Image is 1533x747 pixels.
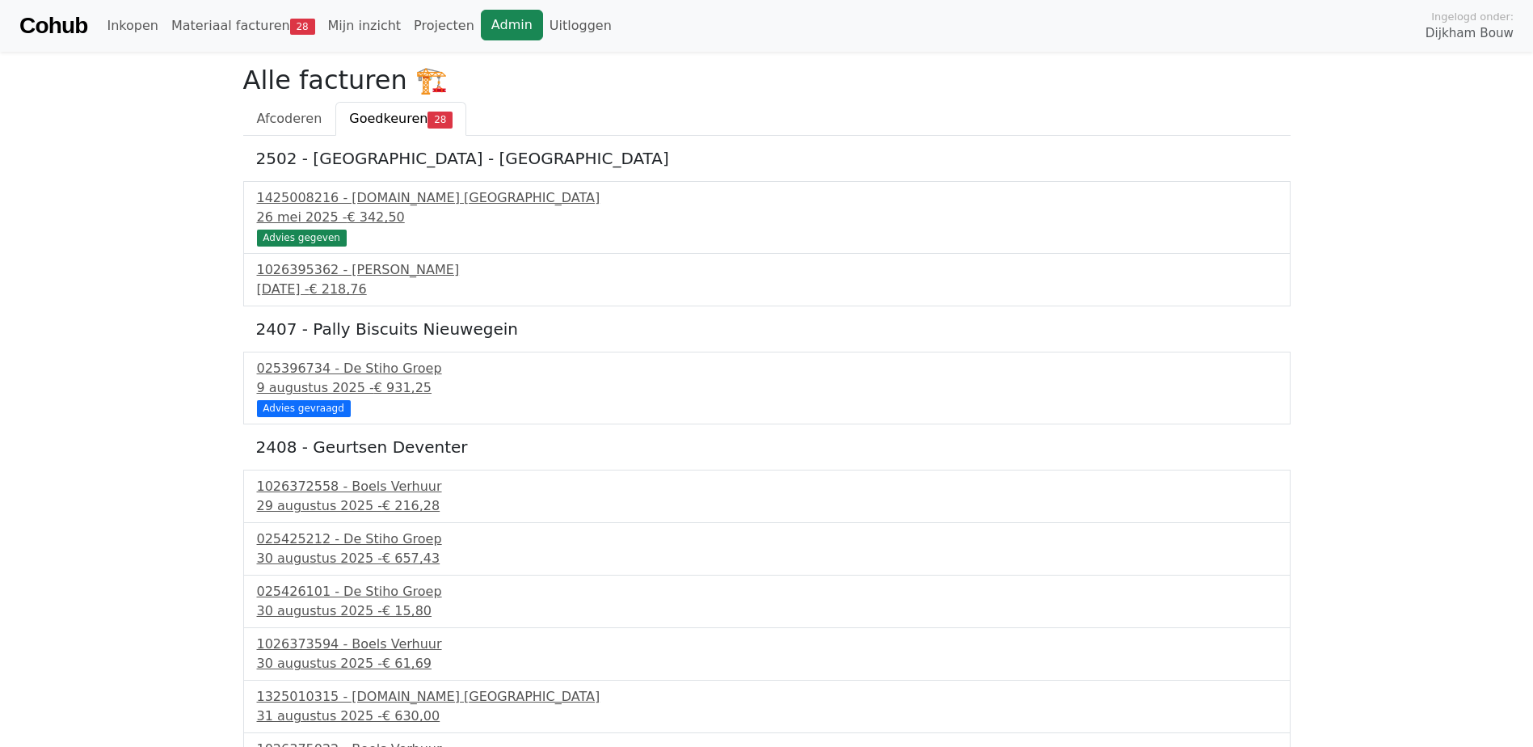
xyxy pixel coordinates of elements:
[407,10,481,42] a: Projecten
[257,530,1277,549] div: 025425212 - De Stiho Groep
[257,635,1277,673] a: 1026373594 - Boels Verhuur30 augustus 2025 -€ 61,69
[257,230,347,246] div: Advies gegeven
[257,687,1277,726] a: 1325010315 - [DOMAIN_NAME] [GEOGRAPHIC_DATA]31 augustus 2025 -€ 630,00
[256,437,1278,457] h5: 2408 - Geurtsen Deventer
[335,102,466,136] a: Goedkeuren28
[257,687,1277,707] div: 1325010315 - [DOMAIN_NAME] [GEOGRAPHIC_DATA]
[257,260,1277,280] div: 1026395362 - [PERSON_NAME]
[257,359,1277,415] a: 025396734 - De Stiho Groep9 augustus 2025 -€ 931,25 Advies gevraagd
[257,208,1277,227] div: 26 mei 2025 -
[257,260,1277,299] a: 1026395362 - [PERSON_NAME][DATE] -€ 218,76
[257,549,1277,568] div: 30 augustus 2025 -
[257,582,1277,601] div: 025426101 - De Stiho Groep
[257,280,1277,299] div: [DATE] -
[290,19,315,35] span: 28
[100,10,164,42] a: Inkopen
[256,319,1278,339] h5: 2407 - Pally Biscuits Nieuwegein
[309,281,366,297] span: € 218,76
[257,530,1277,568] a: 025425212 - De Stiho Groep30 augustus 2025 -€ 657,43
[1431,9,1514,24] span: Ingelogd onder:
[257,582,1277,621] a: 025426101 - De Stiho Groep30 augustus 2025 -€ 15,80
[257,635,1277,654] div: 1026373594 - Boels Verhuur
[257,496,1277,516] div: 29 augustus 2025 -
[257,477,1277,496] div: 1026372558 - Boels Verhuur
[257,400,351,416] div: Advies gevraagd
[543,10,618,42] a: Uitloggen
[382,603,432,618] span: € 15,80
[257,707,1277,726] div: 31 augustus 2025 -
[382,551,440,566] span: € 657,43
[1426,24,1514,43] span: Dijkham Bouw
[165,10,322,42] a: Materiaal facturen28
[243,65,1291,95] h2: Alle facturen 🏗️
[257,601,1277,621] div: 30 augustus 2025 -
[382,656,432,671] span: € 61,69
[322,10,408,42] a: Mijn inzicht
[257,188,1277,208] div: 1425008216 - [DOMAIN_NAME] [GEOGRAPHIC_DATA]
[427,112,453,128] span: 28
[257,378,1277,398] div: 9 augustus 2025 -
[19,6,87,45] a: Cohub
[374,380,432,395] span: € 931,25
[257,111,322,126] span: Afcoderen
[243,102,336,136] a: Afcoderen
[382,708,440,724] span: € 630,00
[257,477,1277,516] a: 1026372558 - Boels Verhuur29 augustus 2025 -€ 216,28
[257,654,1277,673] div: 30 augustus 2025 -
[256,149,1278,168] h5: 2502 - [GEOGRAPHIC_DATA] - [GEOGRAPHIC_DATA]
[382,498,440,513] span: € 216,28
[257,188,1277,244] a: 1425008216 - [DOMAIN_NAME] [GEOGRAPHIC_DATA]26 mei 2025 -€ 342,50 Advies gegeven
[349,111,427,126] span: Goedkeuren
[347,209,404,225] span: € 342,50
[481,10,543,40] a: Admin
[257,359,1277,378] div: 025396734 - De Stiho Groep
